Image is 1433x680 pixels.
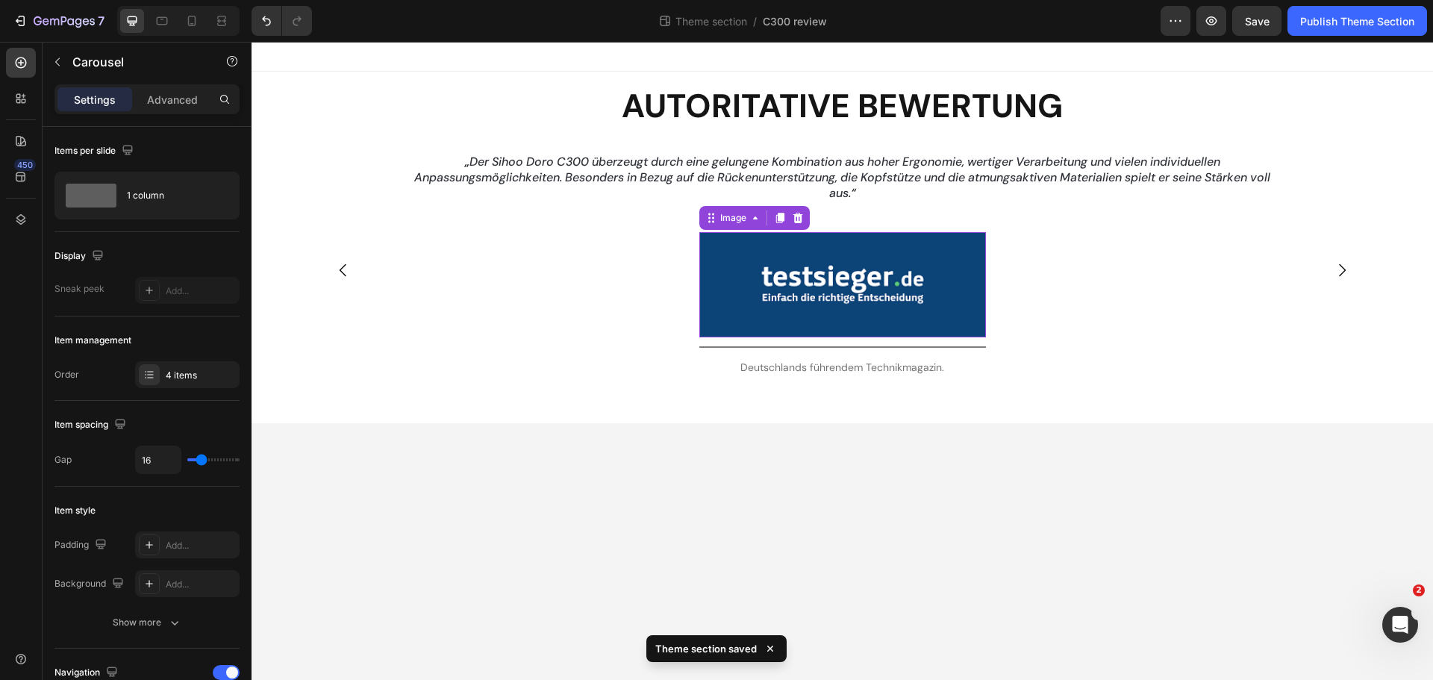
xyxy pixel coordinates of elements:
div: 450 [14,159,36,171]
img: gempages_559435240720827197-0060441b-28e4-4707-bbee-a8f1eff2c7e1.png [448,190,734,296]
span: Save [1245,15,1270,28]
div: Item management [54,334,131,347]
span: Theme section [672,13,750,29]
div: Gap [54,453,72,467]
div: Item style [54,504,96,517]
div: 4 items [166,369,236,382]
p: Carousel [72,53,199,71]
div: Sneak peek [54,282,104,296]
p: Advanced [147,92,198,107]
input: Auto [136,446,181,473]
div: Padding [54,535,110,555]
div: Item spacing [54,415,129,435]
p: 7 [98,12,104,30]
span: C300 review [763,13,827,29]
div: Display [54,246,107,266]
div: Order [54,368,79,381]
p: Theme section saved [655,641,757,656]
span: / [753,13,757,29]
div: Add... [166,539,236,552]
div: Add... [166,578,236,591]
button: Save [1232,6,1281,36]
div: Publish Theme Section [1300,13,1414,29]
iframe: To enrich screen reader interactions, please activate Accessibility in Grammarly extension settings [252,42,1433,680]
iframe: Intercom live chat [1382,607,1418,643]
div: Show more [113,615,182,630]
div: Image [466,169,498,183]
button: Show more [54,609,240,636]
span: 2 [1413,584,1425,596]
div: Background [54,574,127,594]
button: Carousel Next Arrow [1070,208,1111,249]
button: 7 [6,6,111,36]
p: Settings [74,92,116,107]
div: Undo/Redo [252,6,312,36]
button: Publish Theme Section [1287,6,1427,36]
div: Items per slide [54,141,137,161]
p: Deutschlands führendem Technikmagazin. [449,316,733,335]
div: 1 column [127,178,218,213]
